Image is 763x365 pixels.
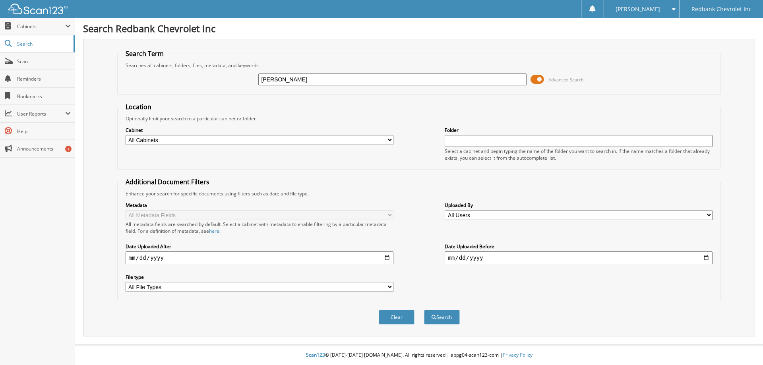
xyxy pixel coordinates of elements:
a: Privacy Policy [503,351,533,358]
span: Scan123 [306,351,325,358]
label: Cabinet [126,127,393,133]
span: Scan [17,58,71,65]
h1: Search Redbank Chevrolet Inc [83,22,755,35]
label: Metadata [126,202,393,209]
legend: Additional Document Filters [122,178,213,186]
span: User Reports [17,110,65,117]
legend: Search Term [122,49,168,58]
input: start [126,251,393,264]
button: Clear [379,310,414,324]
span: Search [17,41,70,47]
div: All metadata fields are searched by default. Select a cabinet with metadata to enable filtering b... [126,221,393,234]
div: Searches all cabinets, folders, files, metadata, and keywords [122,62,717,69]
legend: Location [122,102,155,111]
input: end [445,251,713,264]
img: scan123-logo-white.svg [8,4,68,14]
span: Cabinets [17,23,65,30]
a: here [209,228,219,234]
div: Select a cabinet and begin typing the name of the folder you want to search in. If the name match... [445,148,713,161]
div: © [DATE]-[DATE] [DOMAIN_NAME]. All rights reserved | appg04-scan123-com | [75,346,763,365]
label: Folder [445,127,713,133]
label: File type [126,274,393,280]
span: Help [17,128,71,135]
span: [PERSON_NAME] [616,7,660,12]
span: Redbank Chevrolet Inc [691,7,751,12]
label: Uploaded By [445,202,713,209]
label: Date Uploaded After [126,243,393,250]
span: Bookmarks [17,93,71,100]
div: Optionally limit your search to a particular cabinet or folder [122,115,717,122]
label: Date Uploaded Before [445,243,713,250]
div: Enhance your search for specific documents using filters such as date and file type. [122,190,717,197]
span: Announcements [17,145,71,152]
div: 1 [65,146,72,152]
span: Reminders [17,75,71,82]
button: Search [424,310,460,324]
span: Advanced Search [548,77,584,83]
